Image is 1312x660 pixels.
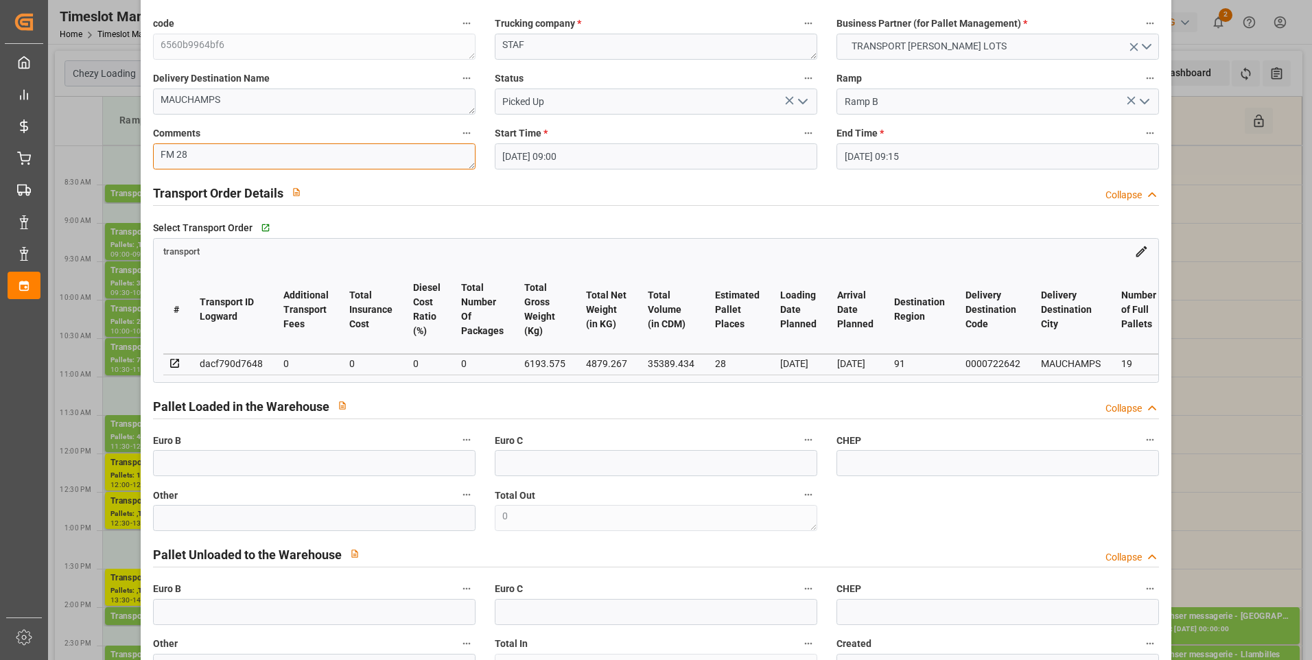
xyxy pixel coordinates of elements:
textarea: 6560b9964bf6 [153,34,476,60]
button: Euro B [458,431,476,449]
button: Business Partner (for Pallet Management) * [1141,14,1159,32]
th: Number of Full Pallets [1111,266,1167,354]
span: Trucking company [495,16,581,31]
button: Status [799,69,817,87]
button: Total Out [799,486,817,504]
div: 6193.575 [524,355,565,372]
th: Total Net Weight (in KG) [576,266,637,354]
button: Comments [458,124,476,142]
div: 0 [461,355,504,372]
h2: Pallet Loaded in the Warehouse [153,397,329,416]
textarea: 0 [495,505,817,531]
div: 0 [349,355,393,372]
span: Comments [153,126,200,141]
span: Total In [495,637,528,651]
div: Collapse [1105,401,1142,416]
div: 28 [715,355,760,372]
span: Delivery Destination Name [153,71,270,86]
th: Total Volume (in CDM) [637,266,705,354]
button: View description [342,541,368,567]
button: open menu [836,34,1159,60]
th: Destination Region [884,266,955,354]
button: Created [1141,635,1159,652]
span: transport [163,246,200,257]
h2: Pallet Unloaded to the Warehouse [153,545,342,564]
button: Other [458,486,476,504]
th: Total Gross Weight (Kg) [514,266,576,354]
span: Euro B [153,582,181,596]
span: Euro C [495,582,523,596]
span: Euro C [495,434,523,448]
th: Arrival Date Planned [827,266,884,354]
th: Total Number Of Packages [451,266,514,354]
button: Start Time * [799,124,817,142]
div: Collapse [1105,188,1142,202]
textarea: FM 28 [153,143,476,169]
th: Additional Transport Fees [273,266,339,354]
button: CHEP [1141,431,1159,449]
input: DD-MM-YYYY HH:MM [495,143,817,169]
th: Total Insurance Cost [339,266,403,354]
th: Delivery Destination City [1031,266,1111,354]
span: Status [495,71,524,86]
button: Euro B [458,580,476,598]
div: dacf790d7648 [200,355,263,372]
div: 91 [894,355,945,372]
button: CHEP [1141,580,1159,598]
div: 0000722642 [965,355,1020,372]
div: 19 [1121,355,1156,372]
th: Loading Date Planned [770,266,827,354]
button: Delivery Destination Name [458,69,476,87]
span: Other [153,488,178,503]
span: TRANSPORT [PERSON_NAME] LOTS [845,39,1014,54]
div: 0 [283,355,329,372]
th: Delivery Destination Code [955,266,1031,354]
textarea: STAF [495,34,817,60]
button: Total In [799,635,817,652]
div: [DATE] [780,355,817,372]
th: Diesel Cost Ratio (%) [403,266,451,354]
input: DD-MM-YYYY HH:MM [836,143,1159,169]
button: Ramp [1141,69,1159,87]
button: open menu [1134,91,1154,113]
span: Start Time [495,126,548,141]
span: CHEP [836,434,861,448]
span: Select Transport Order [153,221,253,235]
div: Collapse [1105,550,1142,565]
span: Total Out [495,488,535,503]
div: 4879.267 [586,355,627,372]
button: End Time * [1141,124,1159,142]
span: Euro B [153,434,181,448]
th: Transport ID Logward [189,266,273,354]
button: Euro C [799,431,817,449]
th: Estimated Pallet Places [705,266,770,354]
textarea: MAUCHAMPS [153,89,476,115]
th: # [163,266,189,354]
span: code [153,16,174,31]
button: Trucking company * [799,14,817,32]
input: Type to search/select [836,89,1159,115]
div: 35389.434 [648,355,694,372]
span: Business Partner (for Pallet Management) [836,16,1027,31]
div: 0 [413,355,441,372]
span: CHEP [836,582,861,596]
span: Created [836,637,871,651]
span: End Time [836,126,884,141]
button: open menu [792,91,812,113]
button: Euro C [799,580,817,598]
a: transport [163,245,200,256]
button: code [458,14,476,32]
h2: Transport Order Details [153,184,283,202]
div: MAUCHAMPS [1041,355,1101,372]
button: Other [458,635,476,652]
span: Other [153,637,178,651]
span: Ramp [836,71,862,86]
div: [DATE] [837,355,874,372]
input: Type to search/select [495,89,817,115]
button: View description [283,179,309,205]
button: View description [329,392,355,419]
